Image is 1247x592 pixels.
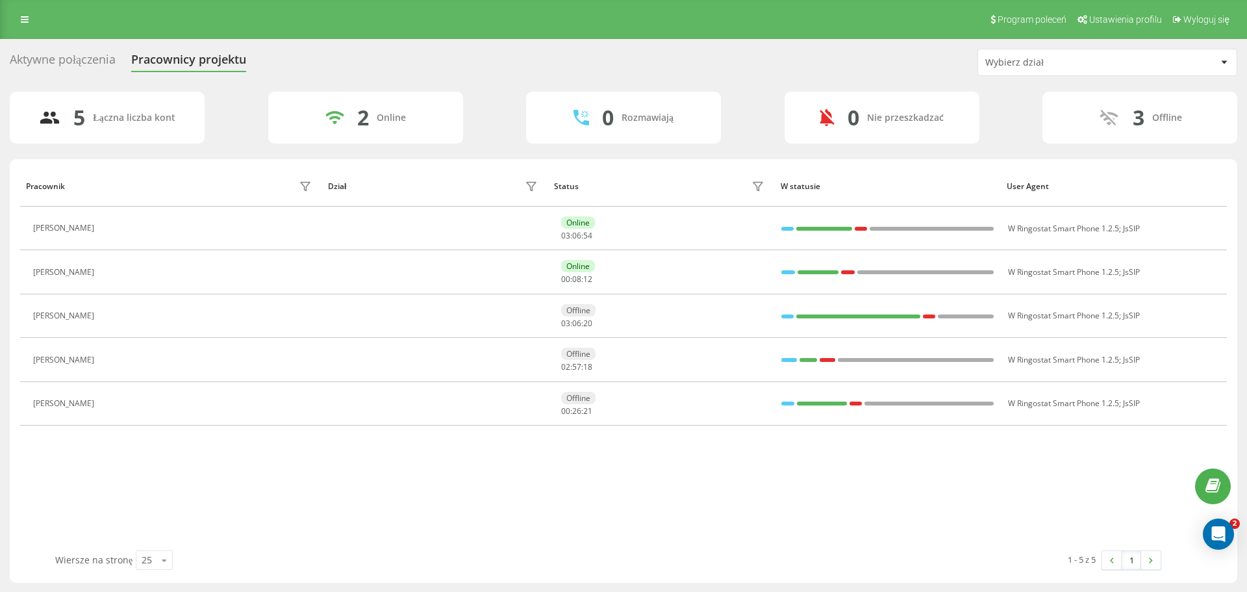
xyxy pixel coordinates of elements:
div: User Agent [1007,182,1221,191]
div: 1 - 5 z 5 [1068,553,1096,566]
span: W Ringostat Smart Phone 1.2.5 [1008,354,1119,365]
span: Program poleceń [998,14,1066,25]
div: [PERSON_NAME] [33,399,97,408]
span: W Ringostat Smart Phone 1.2.5 [1008,223,1119,234]
div: 0 [602,105,614,130]
a: 1 [1122,551,1141,569]
div: : : [561,363,592,372]
div: Pracownik [26,182,65,191]
div: [PERSON_NAME] [33,355,97,365]
span: 57 [572,361,581,372]
div: Online [561,216,595,229]
span: 12 [583,274,592,285]
span: JsSIP [1123,398,1140,409]
div: 3 [1133,105,1144,130]
div: Aktywne połączenia [10,53,116,73]
div: Offline [1152,112,1182,123]
span: W Ringostat Smart Phone 1.2.5 [1008,266,1119,277]
div: Offline [561,348,596,360]
div: : : [561,319,592,328]
div: : : [561,231,592,240]
div: 0 [848,105,859,130]
span: W Ringostat Smart Phone 1.2.5 [1008,398,1119,409]
div: 2 [357,105,369,130]
span: 00 [561,405,570,417]
div: Rozmawiają [622,112,674,123]
span: 03 [561,230,570,241]
span: 18 [583,361,592,372]
span: 08 [572,274,581,285]
div: : : [561,275,592,284]
span: 21 [583,405,592,417]
div: Online [377,112,406,123]
div: Online [561,260,595,272]
div: Offline [561,392,596,404]
div: Wybierz dział [985,57,1140,68]
span: 00 [561,274,570,285]
div: [PERSON_NAME] [33,224,97,233]
div: Offline [561,304,596,316]
span: 06 [572,318,581,329]
span: 02 [561,361,570,372]
span: 54 [583,230,592,241]
span: Wiersze na stronę [55,554,132,566]
span: Ustawienia profilu [1089,14,1162,25]
span: JsSIP [1123,223,1140,234]
span: Wyloguj się [1183,14,1229,25]
span: 2 [1229,519,1240,529]
span: 06 [572,230,581,241]
div: [PERSON_NAME] [33,268,97,277]
div: : : [561,407,592,416]
span: JsSIP [1123,310,1140,321]
span: 26 [572,405,581,417]
div: 5 [73,105,85,130]
div: 25 [142,554,152,567]
div: W statusie [781,182,995,191]
div: Pracownicy projektu [131,53,246,73]
div: Status [554,182,579,191]
div: Open Intercom Messenger [1203,519,1234,550]
span: JsSIP [1123,266,1140,277]
span: 03 [561,318,570,329]
div: [PERSON_NAME] [33,311,97,320]
div: Nie przeszkadzać [867,112,944,123]
span: JsSIP [1123,354,1140,365]
span: 20 [583,318,592,329]
div: Łączna liczba kont [93,112,175,123]
div: Dział [328,182,346,191]
span: W Ringostat Smart Phone 1.2.5 [1008,310,1119,321]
